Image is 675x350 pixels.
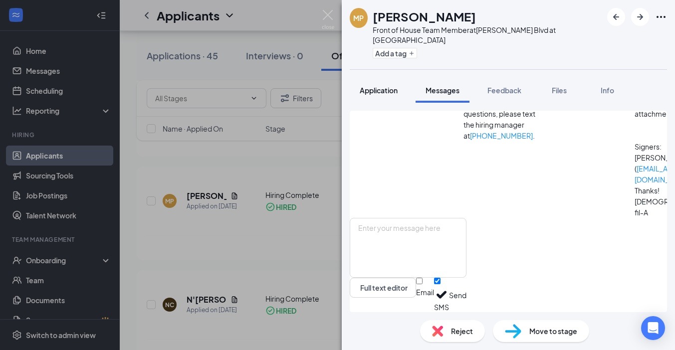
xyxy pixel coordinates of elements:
[641,316,665,340] div: Open Intercom Messenger
[449,278,466,312] button: Send
[416,287,434,297] div: Email
[373,8,476,25] h1: [PERSON_NAME]
[552,86,567,95] span: Files
[426,86,459,95] span: Messages
[373,48,417,58] button: PlusAdd a tag
[416,278,423,284] input: Email
[451,326,473,337] span: Reject
[434,278,441,284] input: SMS
[470,131,533,140] a: [PHONE_NUMBER]
[409,50,415,56] svg: Plus
[631,8,649,26] button: ArrowRight
[373,25,602,45] div: Front of House Team Member at [PERSON_NAME] Blvd at [GEOGRAPHIC_DATA]
[434,287,449,302] svg: Checkmark
[655,11,667,23] svg: Ellipses
[350,278,416,298] button: Full text editorPen
[634,11,646,23] svg: ArrowRight
[487,86,521,95] span: Feedback
[601,86,614,95] span: Info
[434,302,449,312] div: SMS
[353,13,364,23] div: MP
[607,8,625,26] button: ArrowLeftNew
[529,326,577,337] span: Move to stage
[610,11,622,23] svg: ArrowLeftNew
[360,86,398,95] span: Application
